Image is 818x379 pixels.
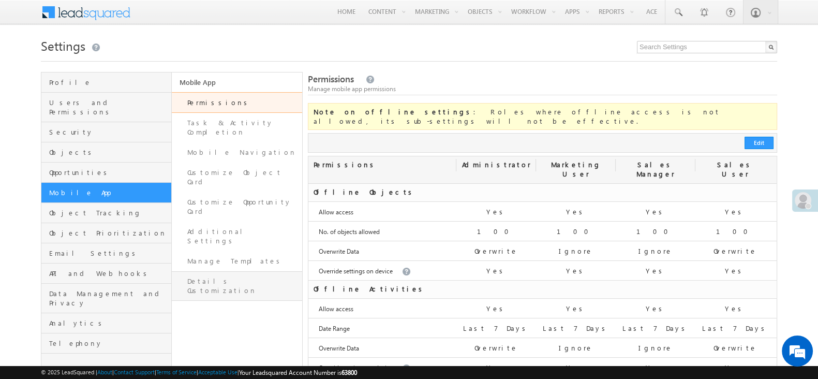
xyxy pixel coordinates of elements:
span: Objects [49,148,169,157]
label: Yes [725,266,745,275]
a: Task & Activity Completion [172,113,302,142]
label: Yes [566,207,586,216]
span: Data Management and Privacy [49,289,169,308]
a: Terms of Service [156,369,197,375]
label: Yes [725,207,745,216]
label: Yes [486,304,507,313]
span: Opportunities [49,168,169,177]
span: : Roles where offline access is not allowed, its sub-settings will not be effective. [314,107,720,125]
label: Yes [645,304,665,313]
label: Date Range [319,324,350,333]
div: Manage mobile app permissions [308,84,777,94]
label: Overwrite [474,246,518,256]
span: Email Settings [49,249,169,258]
label: Yes [725,304,745,313]
a: Users and Permissions [41,93,171,122]
label: Allow access [319,304,353,314]
label: Last 7 Days [622,324,689,333]
span: Permissions [308,73,354,85]
a: Customize Opportunity Card [172,192,302,222]
label: 100 [636,227,675,236]
label: 100 [557,227,595,236]
button: Edit [745,137,774,149]
input: Search Settings [637,41,777,53]
a: Details Customization [172,271,302,301]
span: Profile [49,78,169,87]
label: Ignore [559,246,593,256]
a: Customize Object Card [172,163,302,192]
a: Mobile Navigation [172,142,302,163]
label: Ignore [559,343,593,353]
label: Yes [566,304,586,313]
a: Permissions [172,92,302,113]
a: Objects [41,142,171,163]
span: Your Leadsquared Account Number is [239,369,357,376]
a: Opportunities [41,163,171,183]
div: Sales Manager [616,156,695,183]
label: Yes [645,207,665,216]
a: Profile [41,72,171,93]
a: Mobile App [41,183,171,203]
label: 100 [716,227,754,236]
span: Mobile App [49,188,169,197]
label: Yes [566,363,586,372]
label: Last 7 Days [702,324,768,333]
div: Sales User [695,156,775,183]
a: Analytics [41,313,171,333]
label: Overwrite [713,343,757,353]
label: No. of objects allowed [319,227,380,237]
a: Email Settings [41,243,171,264]
label: Yes [725,363,745,372]
span: 63800 [341,369,357,376]
span: Analytics [49,318,169,328]
label: Last 7 Days [463,324,529,333]
a: Object Tracking [41,203,171,223]
span: Security [49,127,169,137]
label: Yes [645,266,665,275]
a: Object Prioritization [41,223,171,243]
div: Offline Activities [308,281,456,298]
div: Marketing User [536,156,616,183]
label: Override settings on device [319,267,393,276]
span: API and Webhooks [49,269,169,278]
span: Object Tracking [49,208,169,217]
span: Object Prioritization [49,228,169,238]
div: Permissions [308,156,456,174]
label: Yes [486,207,507,216]
a: Manage Templates [172,251,302,271]
label: Ignore [638,246,673,256]
label: Yes [566,266,586,275]
a: Additional Settings [172,222,302,251]
a: API and Webhooks [41,264,171,284]
span: Settings [41,37,85,54]
label: Overwrite [713,246,757,256]
a: Mobile App [172,72,302,92]
a: About [97,369,112,375]
label: Yes [486,266,507,275]
label: Ignore [638,343,673,353]
a: Data Management and Privacy [41,284,171,313]
label: Override settings on device [319,363,393,373]
a: Acceptable Use [198,369,237,375]
label: Yes [645,363,665,372]
label: Overwrite Data [319,344,359,353]
a: Telephony [41,333,171,354]
a: Contact Support [114,369,155,375]
a: Security [41,122,171,142]
span: Telephony [49,339,169,348]
label: Overwrite Data [319,247,359,256]
span: © 2025 LeadSquared | | | | | [41,368,357,377]
div: Administrator [456,156,536,174]
label: Yes [486,363,507,372]
label: Last 7 Days [543,324,609,333]
b: Note on offline settings [314,107,473,116]
label: Overwrite [474,343,518,353]
div: Offline Objects [308,184,456,201]
label: Allow access [319,208,353,217]
label: 100 [477,227,515,236]
span: Users and Permissions [49,98,169,116]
